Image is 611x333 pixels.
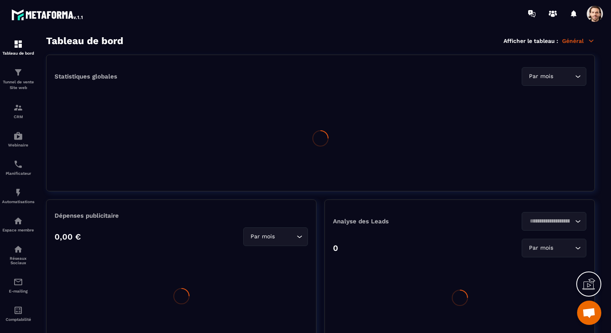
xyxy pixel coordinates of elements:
div: Search for option [243,227,308,246]
img: formation [13,68,23,77]
img: email [13,277,23,287]
a: automationsautomationsEspace membre [2,210,34,238]
p: Dépenses publicitaire [55,212,308,219]
input: Search for option [527,217,573,226]
span: Par mois [249,232,276,241]
p: Tunnel de vente Site web [2,79,34,91]
a: social-networksocial-networkRéseaux Sociaux [2,238,34,271]
input: Search for option [555,72,573,81]
input: Search for option [276,232,295,241]
a: formationformationCRM [2,97,34,125]
p: Analyse des Leads [333,218,460,225]
p: Planificateur [2,171,34,176]
p: Comptabilité [2,317,34,322]
div: Search for option [522,239,586,257]
p: Espace membre [2,228,34,232]
p: Afficher le tableau : [504,38,558,44]
input: Search for option [555,244,573,252]
p: Webinaire [2,143,34,147]
a: automationsautomationsWebinaire [2,125,34,153]
p: E-mailing [2,289,34,293]
p: 0 [333,243,338,253]
a: emailemailE-mailing [2,271,34,299]
img: social-network [13,244,23,254]
img: formation [13,103,23,112]
img: automations [13,131,23,141]
div: Ouvrir le chat [577,301,601,325]
img: scheduler [13,159,23,169]
a: formationformationTableau de bord [2,33,34,62]
h3: Tableau de bord [46,35,123,47]
img: formation [13,39,23,49]
p: Réseaux Sociaux [2,256,34,265]
p: Tableau de bord [2,51,34,55]
div: Search for option [522,212,586,231]
span: Par mois [527,72,555,81]
span: Par mois [527,244,555,252]
img: accountant [13,305,23,315]
a: automationsautomationsAutomatisations [2,182,34,210]
a: schedulerschedulerPlanificateur [2,153,34,182]
img: logo [11,7,84,22]
p: Général [562,37,595,45]
a: formationformationTunnel de vente Site web [2,62,34,97]
p: CRM [2,115,34,119]
img: automations [13,188,23,197]
p: Automatisations [2,199,34,204]
p: Statistiques globales [55,73,117,80]
p: 0,00 € [55,232,81,242]
div: Search for option [522,67,586,86]
a: accountantaccountantComptabilité [2,299,34,328]
img: automations [13,216,23,226]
